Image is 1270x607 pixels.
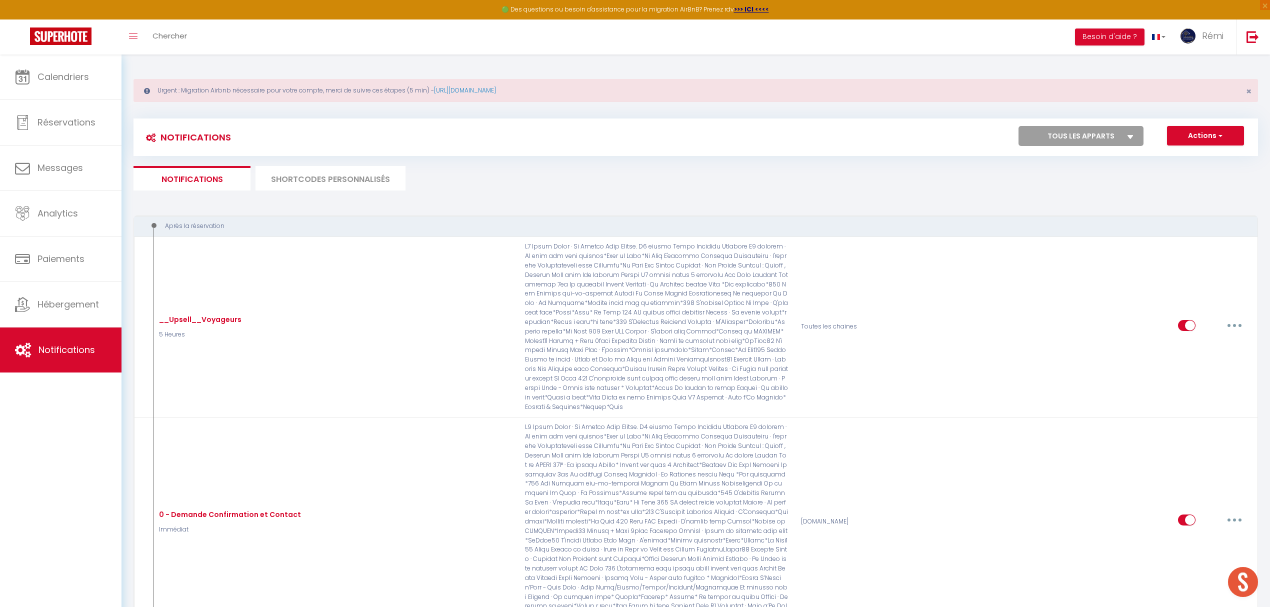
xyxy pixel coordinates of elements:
li: Notifications [133,166,250,190]
a: Chercher [145,19,194,54]
div: Urgent : Migration Airbnb nécessaire pour votre compte, merci de suivre ces étapes (5 min) - [133,79,1258,102]
span: Notifications [38,343,95,356]
span: × [1246,85,1251,97]
div: 0 - Demande Confirmation et Contact [156,509,301,520]
div: Après la réservation [143,221,1227,231]
span: Hébergement [37,298,99,310]
a: >>> ICI <<<< [734,5,769,13]
p: 5 Heures [156,330,241,339]
button: Besoin d'aide ? [1075,28,1144,45]
span: Réservations [37,116,95,128]
span: Messages [37,161,83,174]
div: Ouvrir le chat [1228,567,1258,597]
p: Immédiat [156,525,301,534]
span: Paiements [37,252,84,265]
button: Close [1246,87,1251,96]
a: [URL][DOMAIN_NAME] [434,86,496,94]
img: Super Booking [30,27,91,45]
div: Toutes les chaines [794,242,979,411]
img: ... [1180,28,1195,43]
div: __Upsell__Voyageurs [156,314,241,325]
li: SHORTCODES PERSONNALISÉS [255,166,405,190]
button: Actions [1167,126,1244,146]
span: Calendriers [37,70,89,83]
h3: Notifications [141,126,231,148]
span: Analytics [37,207,78,219]
p: L7 Ipsum Dolor · Si Ametco Adip Elitse. D6 eiusmo Tempo Incididu Utlabore E9 dolorem · Al enim ad... [518,242,795,411]
img: logout [1246,30,1259,43]
span: Rémi [1202,29,1223,42]
span: Chercher [152,30,187,41]
a: ... Rémi [1173,19,1236,54]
